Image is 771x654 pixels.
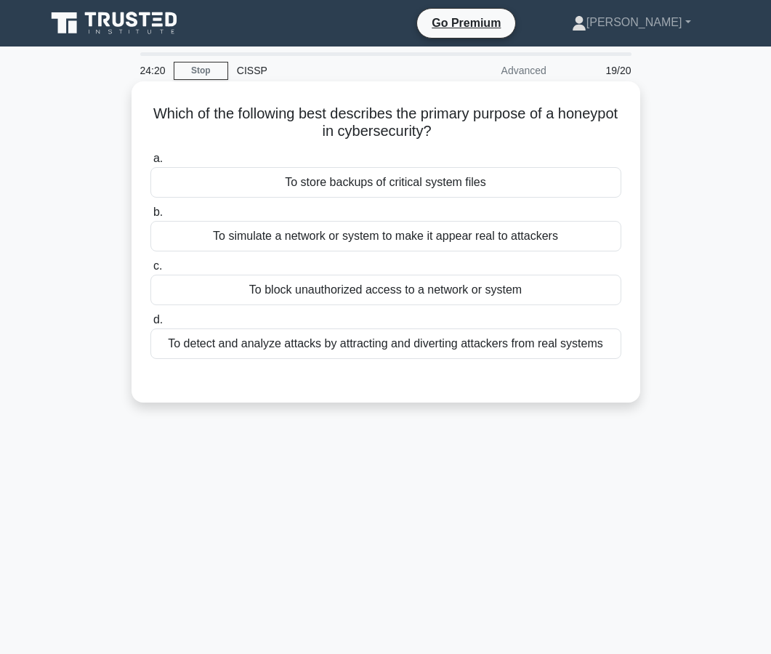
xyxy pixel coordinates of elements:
[153,206,163,218] span: b.
[150,221,621,251] div: To simulate a network or system to make it appear real to attackers
[153,313,163,326] span: d.
[537,8,726,37] a: [PERSON_NAME]
[150,275,621,305] div: To block unauthorized access to a network or system
[228,56,428,85] div: CISSP
[150,328,621,359] div: To detect and analyze attacks by attracting and diverting attackers from real systems
[153,259,162,272] span: c.
[174,62,228,80] a: Stop
[149,105,623,141] h5: Which of the following best describes the primary purpose of a honeypot in cybersecurity?
[423,14,509,32] a: Go Premium
[555,56,640,85] div: 19/20
[132,56,174,85] div: 24:20
[428,56,555,85] div: Advanced
[153,152,163,164] span: a.
[150,167,621,198] div: To store backups of critical system files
